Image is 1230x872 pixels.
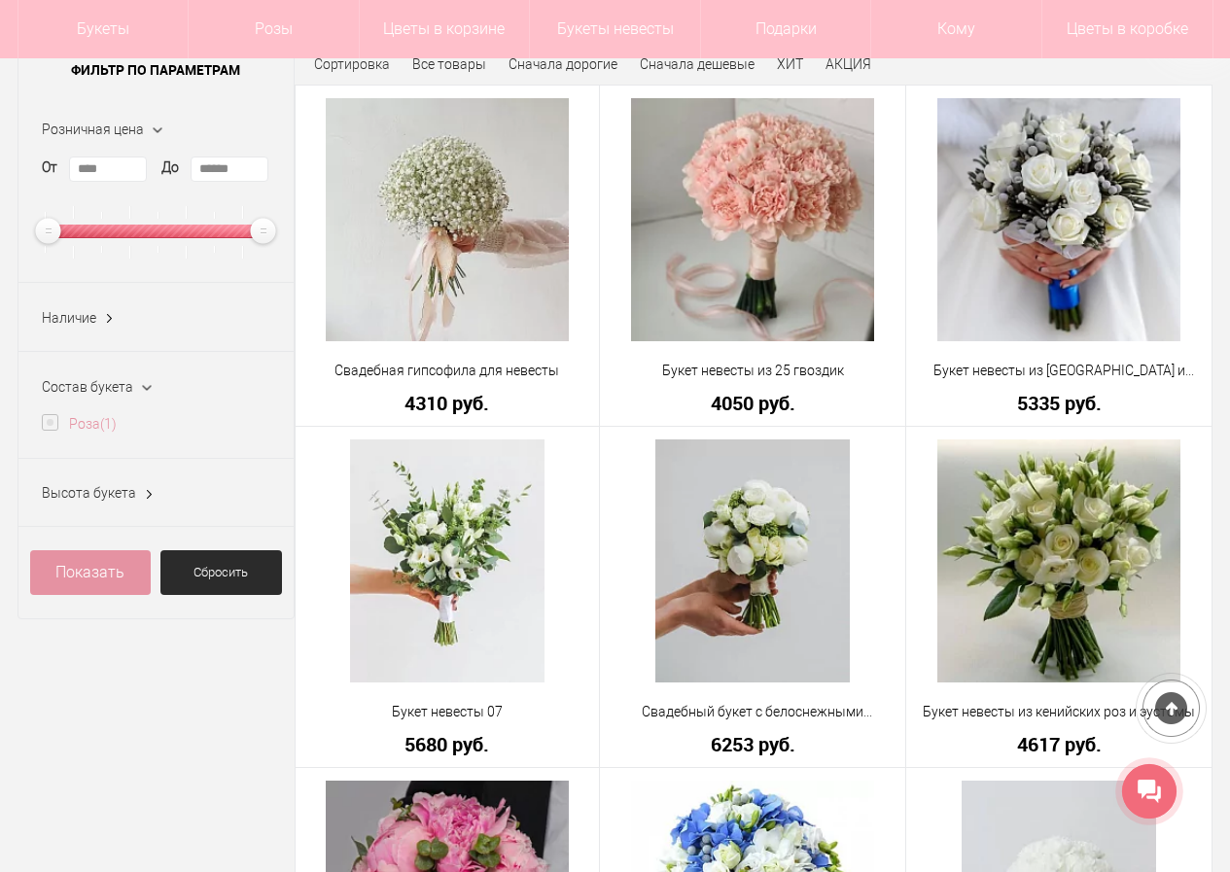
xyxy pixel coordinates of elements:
[326,98,569,341] img: Свадебная гипсофила для невесты
[314,56,390,72] span: Сортировка
[937,98,1180,341] img: Букет невесты из брунии и белых роз
[308,702,587,722] a: Букет невесты 07
[631,98,874,341] img: Букет невесты из 25 гвоздик
[919,702,1199,722] a: Букет невесты из кенийских роз и эустомы
[350,439,545,682] img: Букет невесты 07
[613,734,893,754] a: 6253 руб.
[18,46,294,94] span: Фильтр по параметрам
[42,414,117,435] label: Роза
[640,56,755,72] a: Сначала дешевые
[100,416,117,432] ins: (1)
[42,122,144,137] span: Розничная цена
[30,550,151,595] a: Показать
[655,439,850,682] img: Свадебный букет с белоснежными пионами
[42,485,136,501] span: Высота букета
[919,734,1199,754] a: 4617 руб.
[308,734,587,754] a: 5680 руб.
[826,56,871,72] a: АКЦИЯ
[613,361,893,381] a: Букет невесты из 25 гвоздик
[777,56,803,72] a: ХИТ
[42,157,57,178] label: От
[919,393,1199,413] a: 5335 руб.
[937,439,1180,682] img: Букет невесты из кенийских роз и эустомы
[308,361,587,381] a: Свадебная гипсофила для невесты
[42,379,133,395] span: Состав букета
[509,56,617,72] a: Сначала дорогие
[919,361,1199,381] a: Букет невесты из [GEOGRAPHIC_DATA] и белых роз
[160,550,281,595] a: Сбросить
[412,56,486,72] a: Все товары
[161,157,179,178] label: До
[613,702,893,722] a: Свадебный букет с белоснежными пионами
[42,310,96,326] span: Наличие
[308,393,587,413] a: 4310 руб.
[613,393,893,413] a: 4050 руб.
